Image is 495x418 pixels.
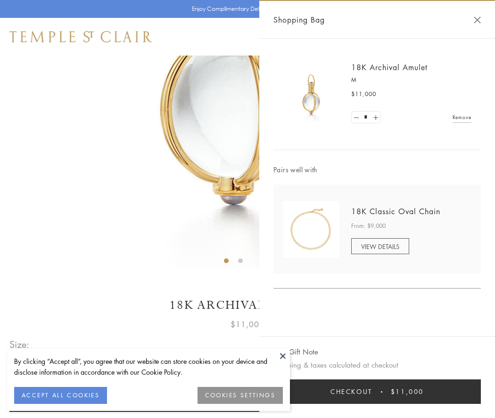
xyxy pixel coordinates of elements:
[351,89,376,99] span: $11,000
[273,359,481,371] p: Shipping & taxes calculated at checkout
[198,387,283,404] button: COOKIES SETTINGS
[9,31,152,42] img: Temple St. Clair
[9,297,486,313] h1: 18K Archival Amulet
[330,386,372,397] span: Checkout
[14,356,283,378] div: By clicking “Accept all”, you agree that our website can store cookies on your device and disclos...
[273,346,318,358] button: Add Gift Note
[192,4,299,14] p: Enjoy Complimentary Delivery & Returns
[9,337,30,352] span: Size:
[283,66,339,122] img: 18K Archival Amulet
[351,75,471,85] p: M
[14,387,107,404] button: ACCEPT ALL COOKIES
[283,201,339,257] img: N88865-OV18
[351,238,409,254] a: VIEW DETAILS
[351,221,386,231] span: From: $9,000
[361,242,399,251] span: VIEW DETAILS
[231,318,264,330] span: $11,000
[273,164,481,175] span: Pairs well with
[273,379,481,404] button: Checkout $11,000
[352,112,361,123] a: Set quantity to 0
[453,112,471,122] a: Remove
[351,206,440,217] a: 18K Classic Oval Chain
[273,14,325,26] span: Shopping Bag
[351,62,428,72] a: 18K Archival Amulet
[371,112,380,123] a: Set quantity to 2
[391,386,424,397] span: $11,000
[474,16,481,24] button: Close Shopping Bag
